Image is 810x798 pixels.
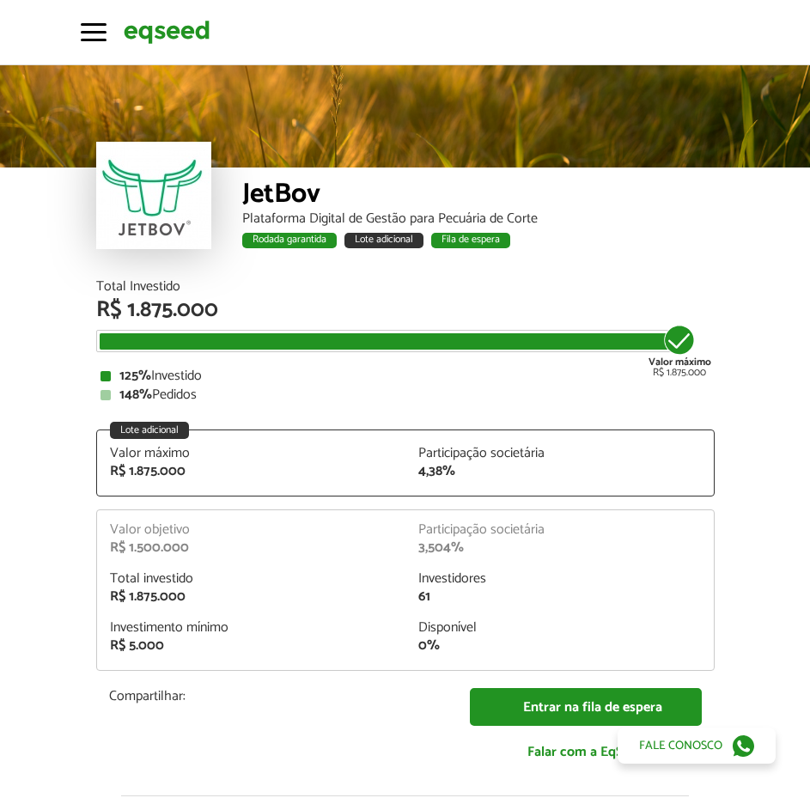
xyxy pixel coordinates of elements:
div: Investimento mínimo [110,621,393,635]
strong: Valor máximo [649,354,711,370]
div: Pedidos [100,388,710,402]
div: JetBov [242,180,715,212]
div: 61 [418,590,701,604]
img: EqSeed [124,18,210,46]
div: R$ 1.875.000 [110,465,393,478]
div: R$ 5.000 [110,639,393,653]
div: R$ 1.875.000 [649,323,711,378]
strong: 125% [119,364,151,387]
strong: 148% [119,383,152,406]
div: Total investido [110,572,393,586]
div: R$ 1.875.000 [110,590,393,604]
div: Participação societária [418,447,701,460]
div: Disponível [418,621,701,635]
div: Fila de espera [431,233,510,248]
div: Investidores [418,572,701,586]
div: Plataforma Digital de Gestão para Pecuária de Corte [242,212,715,226]
div: Valor máximo [110,447,393,460]
div: Valor objetivo [110,523,393,537]
div: Lote adicional [110,422,189,439]
div: R$ 1.875.000 [96,299,715,321]
a: Entrar na fila de espera [470,688,702,727]
div: Rodada garantida [242,233,337,248]
p: Compartilhar: [109,688,444,704]
a: Fale conosco [618,728,776,764]
div: Lote adicional [344,233,423,248]
div: 3,504% [418,541,701,555]
div: R$ 1.500.000 [110,541,393,555]
div: Investido [100,369,710,383]
div: Total Investido [96,280,715,294]
div: 4,38% [418,465,701,478]
div: 0% [418,639,701,653]
div: Participação societária [418,523,701,537]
